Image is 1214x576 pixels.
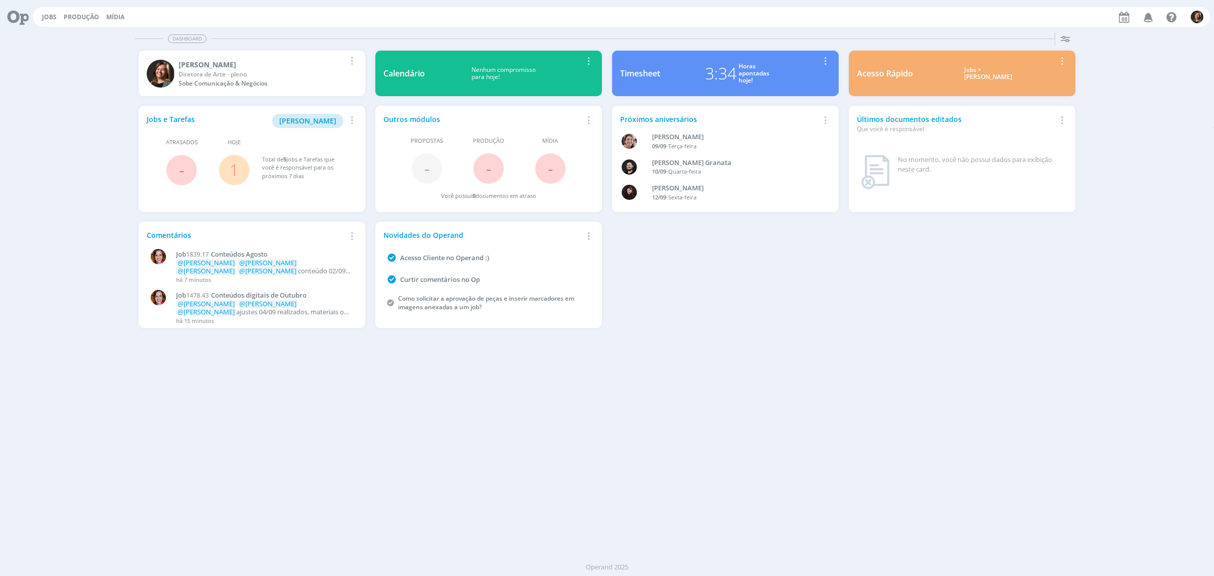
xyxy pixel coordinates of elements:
span: @[PERSON_NAME] [239,258,296,267]
div: Aline Beatriz Jackisch [652,132,815,142]
a: L[PERSON_NAME]Diretora de Arte - plenoSobe Comunicação & Negócios [139,51,366,96]
a: Como solicitar a aprovação de peças e inserir marcadores em imagens anexadas a um job? [398,294,574,311]
button: L [1190,8,1204,26]
div: Horas apontadas hoje! [739,63,769,85]
a: Produção [64,13,99,21]
span: Conteúdos Agosto [211,250,268,259]
button: Mídia [103,13,127,21]
div: No momento, você não possui dados para exibição neste card. [898,155,1064,175]
span: 09/09 [652,142,666,150]
span: há 15 minutos [176,317,214,324]
img: L [1191,11,1203,23]
span: Hoje [228,138,241,147]
button: [PERSON_NAME] [272,114,343,128]
span: Dashboard [168,34,206,43]
div: Bruno Corralo Granata [652,158,815,168]
span: Produção [473,137,504,145]
span: 10/09 [652,168,666,175]
img: dashboard_not_found.png [861,155,890,189]
div: Comentários [147,230,345,240]
a: Acesso Cliente no Operand :) [400,253,489,262]
a: Job1478.43Conteúdos digitais de Outubro [176,292,352,300]
div: Letícia Frantz [179,59,345,70]
div: Calendário [383,67,425,79]
div: Nenhum compromisso para hoje! [425,66,582,81]
a: Mídia [106,13,124,21]
button: Jobs [39,13,60,21]
div: Que você é responsável [857,125,1056,134]
img: L [147,60,175,88]
div: Próximos aniversários [620,114,819,125]
div: Sobe Comunicação & Negócios [179,79,345,88]
button: Produção [61,13,102,21]
span: 0 [472,192,475,199]
a: Curtir comentários no Op [400,275,480,284]
div: Diretora de Arte - pleno [179,70,345,79]
div: Últimos documentos editados [857,114,1056,134]
img: B [151,290,166,305]
img: A [622,134,637,149]
span: - [548,157,553,179]
div: Jobs > [PERSON_NAME] [921,66,1056,81]
span: há 7 minutos [176,276,211,283]
img: B [622,159,637,175]
a: 1 [230,159,239,181]
div: Jobs e Tarefas [147,114,345,128]
span: - [486,157,491,179]
span: - [179,159,184,181]
div: Acesso Rápido [857,67,913,79]
div: Novidades do Operand [383,230,582,240]
div: Outros módulos [383,114,582,125]
img: L [622,185,637,200]
span: 12/09 [652,193,666,201]
span: 1839.17 [186,250,209,259]
div: Luana da Silva de Andrade [652,183,815,193]
span: @[PERSON_NAME] [178,307,235,316]
div: 3:34 [705,61,736,86]
span: Sexta-feira [668,193,697,201]
span: Propostas [411,137,443,145]
p: conteúdo 02/09 (19/08) ajustados conforme atualização 05/09, na pasta [176,259,352,275]
span: Terça-feira [668,142,697,150]
img: B [151,249,166,264]
span: @[PERSON_NAME] [178,258,235,267]
span: @[PERSON_NAME] [239,299,296,308]
span: @[PERSON_NAME] [239,266,296,275]
div: - [652,142,815,151]
span: @[PERSON_NAME] [178,266,235,275]
a: Jobs [42,13,57,21]
span: Atrasados [166,138,198,147]
p: ajustes 04/09 realizados, materiais ok na pasta [176,300,352,316]
div: - [652,193,815,202]
span: Quarta-feira [668,168,701,175]
span: [PERSON_NAME] [279,116,336,126]
span: - [424,157,429,179]
a: Timesheet3:34Horasapontadashoje! [612,51,839,96]
span: Mídia [542,137,558,145]
span: @[PERSON_NAME] [178,299,235,308]
span: 1478.43 [186,291,209,300]
div: Total de Jobs e Tarefas que você é responsável para os próximos 7 dias [262,155,347,181]
span: Conteúdos digitais de Outubro [211,291,307,300]
a: Job1839.17Conteúdos Agosto [176,251,352,259]
div: Timesheet [620,67,660,79]
div: Você possui documentos em atraso [441,192,536,200]
a: [PERSON_NAME] [272,115,343,125]
div: - [652,168,815,176]
span: 5 [283,155,286,163]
